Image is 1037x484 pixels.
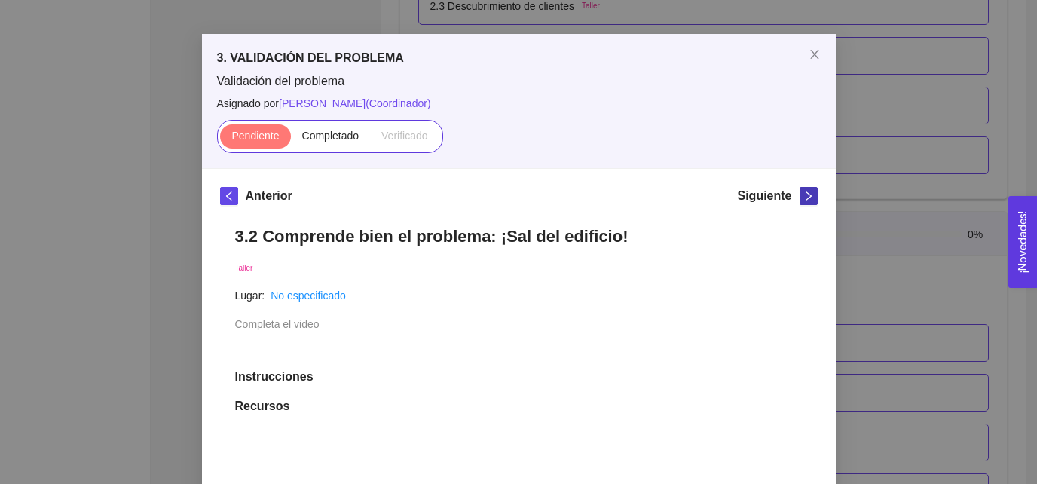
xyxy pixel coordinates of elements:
[794,34,836,76] button: Close
[235,399,803,414] h1: Recursos
[1008,196,1037,288] button: Open Feedback Widget
[235,369,803,384] h1: Instrucciones
[220,187,238,205] button: left
[231,130,279,142] span: Pendiente
[271,289,346,302] a: No especificado
[246,187,292,205] h5: Anterior
[217,49,821,67] h5: 3. VALIDACIÓN DEL PROBLEMA
[279,97,431,109] span: [PERSON_NAME] ( Coordinador )
[235,318,320,330] span: Completa el video
[381,130,427,142] span: Verificado
[800,191,817,201] span: right
[235,226,803,247] h1: 3.2 Comprende bien el problema: ¡Sal del edificio!
[235,287,265,304] article: Lugar:
[217,73,821,90] span: Validación del problema
[217,95,821,112] span: Asignado por
[737,187,791,205] h5: Siguiente
[302,130,359,142] span: Completado
[221,191,237,201] span: left
[809,48,821,60] span: close
[800,187,818,205] button: right
[235,264,253,272] span: Taller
